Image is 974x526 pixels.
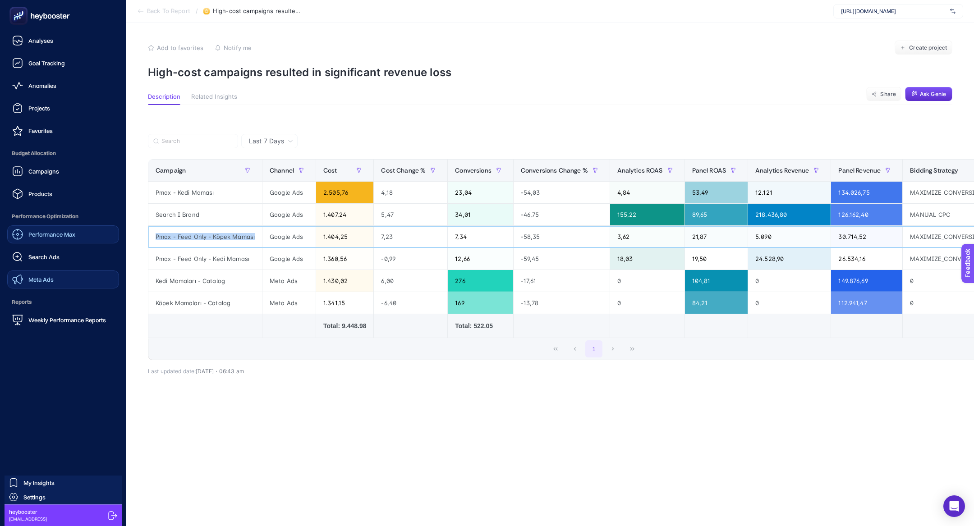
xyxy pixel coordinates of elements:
[610,292,685,314] div: 0
[685,248,748,270] div: 19,50
[316,270,373,292] div: 1.430,02
[838,167,881,174] span: Panel Revenue
[9,508,47,516] span: heybooster
[262,248,316,270] div: Google Ads
[831,248,902,270] div: 26.534,16
[448,204,513,225] div: 34,01
[196,7,198,14] span: /
[514,270,610,292] div: -17,61
[831,182,902,203] div: 134.026,75
[147,8,190,15] span: Back To Report
[28,190,52,197] span: Products
[28,37,53,44] span: Analyses
[831,226,902,247] div: 30.714,52
[7,54,119,72] a: Goal Tracking
[148,93,180,105] button: Description
[610,248,685,270] div: 18,03
[610,270,685,292] div: 0
[831,270,902,292] div: 149.876,69
[316,248,373,270] div: 1.360,56
[213,8,303,15] span: High-cost campaigns resulted in significant revenue loss
[7,144,119,162] span: Budget Allocation
[270,167,294,174] span: Channel
[831,292,902,314] div: 112.941,47
[748,270,831,292] div: 0
[685,204,748,225] div: 89,65
[374,292,447,314] div: -6,40
[374,270,447,292] div: 6,00
[5,490,122,504] a: Settings
[909,44,947,51] span: Create project
[191,93,237,105] button: Related Insights
[448,292,513,314] div: 169
[157,44,203,51] span: Add to favorites
[920,91,946,98] span: Ask Genie
[28,105,50,112] span: Projects
[148,44,203,51] button: Add to favorites
[374,182,447,203] div: 4,18
[7,32,119,50] a: Analyses
[148,292,262,314] div: Köpek Mamaları - Catalog
[9,516,47,522] span: [EMAIL_ADDRESS]
[196,368,244,375] span: [DATE]・06:43 am
[831,204,902,225] div: 126.162,40
[7,248,119,266] a: Search Ads
[448,226,513,247] div: 7,34
[28,276,54,283] span: Meta Ads
[148,204,262,225] div: Search I Brand
[455,167,492,174] span: Conversions
[374,204,447,225] div: 5,47
[215,44,252,51] button: Notify me
[316,204,373,225] div: 1.407,24
[610,226,685,247] div: 3,62
[514,292,610,314] div: -13,78
[880,91,896,98] span: Share
[148,270,262,292] div: Kedi Mamaları - Catalog
[748,204,831,225] div: 218.436,80
[866,87,901,101] button: Share
[323,167,337,174] span: Cost
[943,495,965,517] div: Open Intercom Messenger
[748,248,831,270] div: 24.528,90
[191,93,237,101] span: Related Insights
[262,182,316,203] div: Google Ads
[381,167,426,174] span: Cost Change %
[28,168,59,175] span: Campaigns
[910,167,958,174] span: Bidding Strategy
[448,182,513,203] div: 23,04
[755,167,809,174] span: Analytics Revenue
[156,167,186,174] span: Campaign
[7,99,119,117] a: Projects
[895,41,952,55] button: Create project
[23,494,46,501] span: Settings
[374,248,447,270] div: -0,99
[262,226,316,247] div: Google Ads
[748,226,831,247] div: 5.090
[585,340,602,357] button: 1
[148,226,262,247] div: Pmax - Feed Only - Köpek Maması
[748,292,831,314] div: 0
[610,204,685,225] div: 155,22
[323,321,366,330] div: Total: 9.448.98
[148,248,262,270] div: Pmax - Feed Only - Kedi Maması
[28,82,56,89] span: Anomalies
[514,226,610,247] div: -58,35
[316,292,373,314] div: 1.341,15
[148,66,952,79] p: High-cost campaigns resulted in significant revenue loss
[28,253,60,261] span: Search Ads
[224,44,252,51] span: Notify me
[610,182,685,203] div: 4,84
[316,182,373,203] div: 2.505,76
[262,292,316,314] div: Meta Ads
[28,316,106,324] span: Weekly Performance Reports
[5,476,122,490] a: My Insights
[685,292,748,314] div: 84,21
[521,167,588,174] span: Conversions Change %
[841,8,946,15] span: [URL][DOMAIN_NAME]
[7,77,119,95] a: Anomalies
[7,207,119,225] span: Performance Optimization
[685,182,748,203] div: 53,49
[514,248,610,270] div: -59,45
[950,7,956,16] img: svg%3e
[7,185,119,203] a: Products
